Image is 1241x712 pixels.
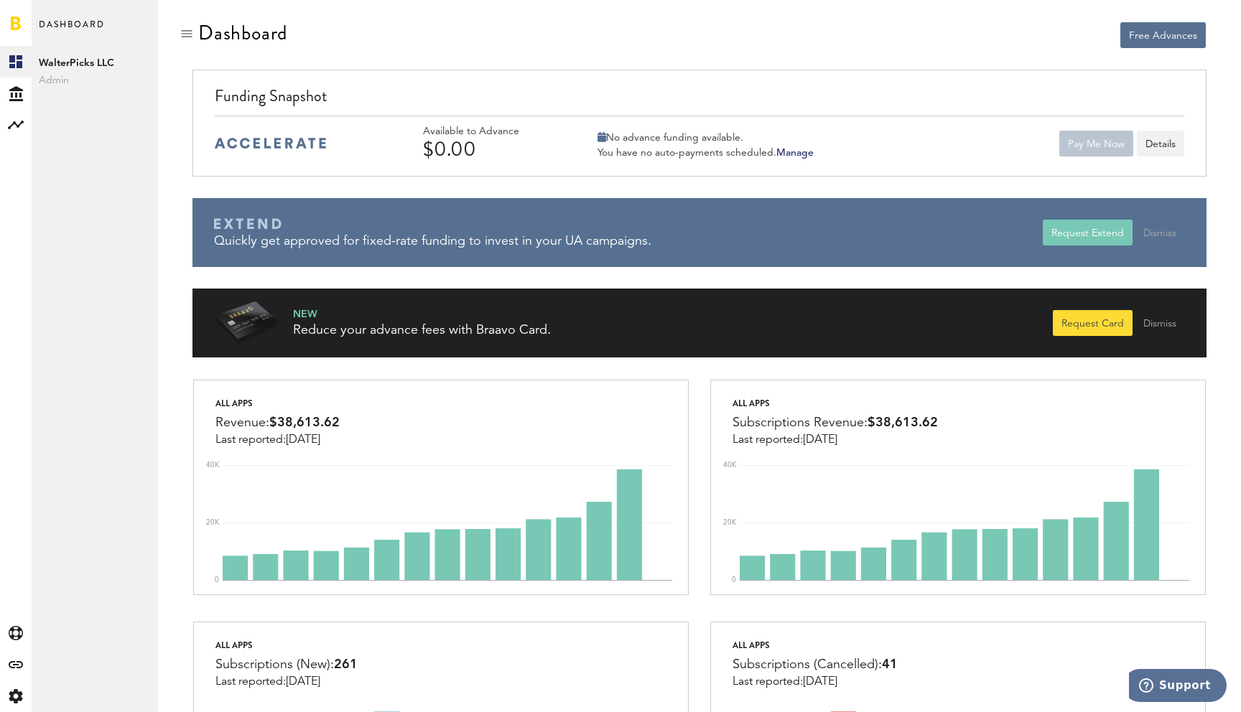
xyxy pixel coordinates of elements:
div: $0.00 [423,138,559,161]
span: 261 [334,658,358,671]
div: All apps [733,395,938,412]
text: 20K [206,519,220,526]
span: Admin [39,72,151,89]
span: Dashboard [39,16,105,46]
text: 0 [215,576,219,584]
span: [DATE] [803,434,837,446]
div: Last reported: [733,434,938,446]
span: 41 [882,658,898,671]
div: Revenue: [215,412,340,434]
img: accelerate-medium-blue-logo.svg [215,138,326,149]
div: Subscriptions (New): [215,654,358,675]
img: Braavo Card [214,301,279,345]
text: 20K [723,519,737,526]
span: $38,613.62 [269,416,340,429]
span: [DATE] [286,676,320,688]
span: $38,613.62 [868,416,938,429]
span: [DATE] [803,676,837,688]
div: NEW [293,307,551,322]
div: All apps [733,637,898,654]
button: Dismiss [1135,310,1185,336]
div: Dashboard [198,22,287,44]
text: 0 [732,576,736,584]
button: Details [1137,131,1184,156]
span: [DATE] [286,434,320,446]
div: All apps [215,637,358,654]
text: 40K [206,462,220,469]
div: All apps [215,395,340,412]
div: No advance funding available. [598,131,814,144]
button: Pay Me Now [1059,131,1133,156]
a: Manage [776,148,814,158]
img: Braavo Extend [214,218,282,230]
button: Request Card [1053,310,1133,336]
div: Last reported: [215,675,358,688]
div: Funding Snapshot [215,85,1184,116]
button: Request Extend [1043,220,1133,245]
span: WalterPicks LLC [39,55,151,72]
div: Quickly get approved for fixed-rate funding to invest in your UA campaigns. [214,233,1042,250]
button: Dismiss [1135,220,1185,245]
div: Subscriptions Revenue: [733,412,938,434]
div: Last reported: [733,675,898,688]
iframe: Opens a widget where you can find more information [1129,669,1227,705]
div: You have no auto-payments scheduled. [598,146,814,159]
div: Subscriptions (Cancelled): [733,654,898,675]
button: Free Advances [1120,22,1206,48]
div: Reduce your advance fees with Braavo Card. [293,322,551,339]
div: Last reported: [215,434,340,446]
div: Available to Advance [423,126,559,138]
text: 40K [723,462,737,469]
